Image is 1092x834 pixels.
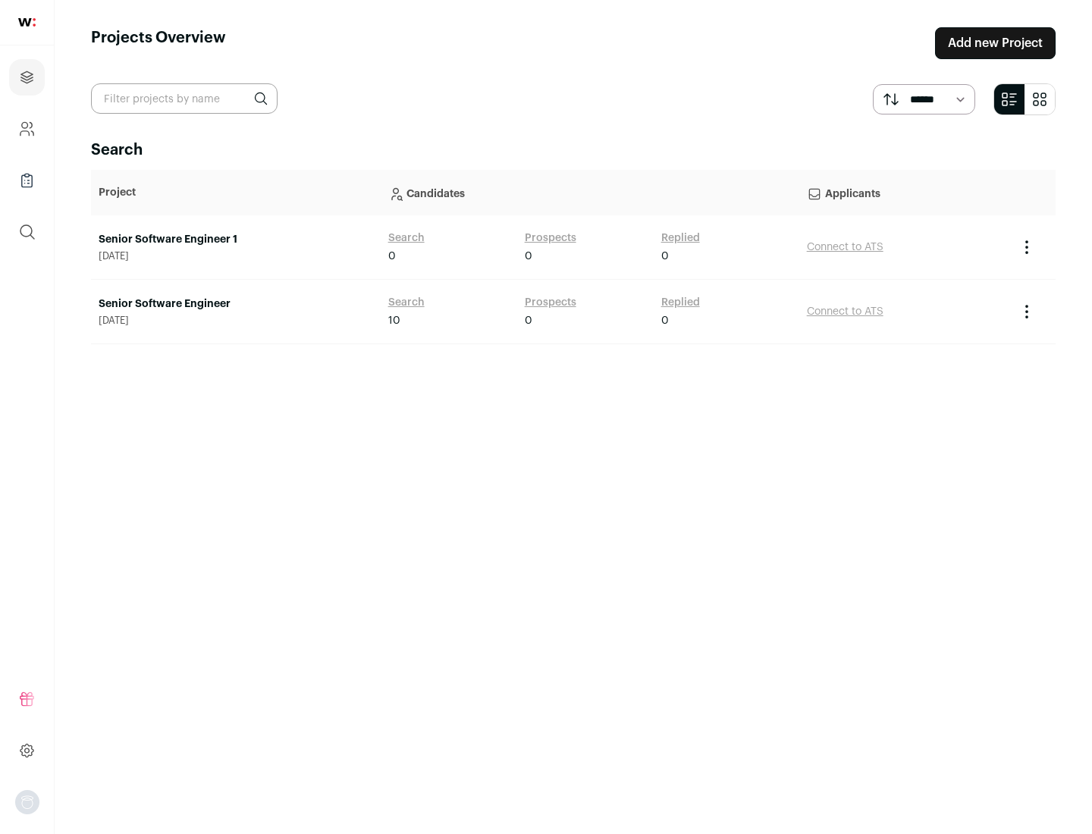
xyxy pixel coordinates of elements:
[9,111,45,147] a: Company and ATS Settings
[525,313,532,328] span: 0
[9,59,45,96] a: Projects
[91,27,226,59] h1: Projects Overview
[388,249,396,264] span: 0
[1018,303,1036,321] button: Project Actions
[91,140,1056,161] h2: Search
[99,232,373,247] a: Senior Software Engineer 1
[9,162,45,199] a: Company Lists
[388,230,425,246] a: Search
[15,790,39,814] button: Open dropdown
[661,313,669,328] span: 0
[15,790,39,814] img: nopic.png
[525,230,576,246] a: Prospects
[18,18,36,27] img: wellfound-shorthand-0d5821cbd27db2630d0214b213865d53afaa358527fdda9d0ea32b1df1b89c2c.svg
[99,185,373,200] p: Project
[807,177,1003,208] p: Applicants
[807,242,883,252] a: Connect to ATS
[388,295,425,310] a: Search
[525,249,532,264] span: 0
[935,27,1056,59] a: Add new Project
[99,315,373,327] span: [DATE]
[1018,238,1036,256] button: Project Actions
[388,313,400,328] span: 10
[99,296,373,312] a: Senior Software Engineer
[661,249,669,264] span: 0
[661,295,700,310] a: Replied
[807,306,883,317] a: Connect to ATS
[91,83,278,114] input: Filter projects by name
[388,177,792,208] p: Candidates
[99,250,373,262] span: [DATE]
[661,230,700,246] a: Replied
[525,295,576,310] a: Prospects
